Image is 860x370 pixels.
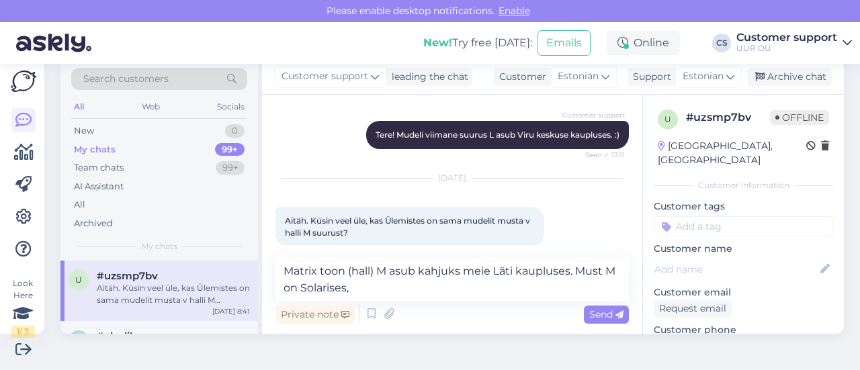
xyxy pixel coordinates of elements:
[275,306,355,324] div: Private note
[494,70,546,84] div: Customer
[736,32,837,43] div: Customer support
[97,330,146,342] span: #vlzclikw
[654,299,732,318] div: Request email
[423,36,452,49] b: New!
[654,179,833,191] div: Customer information
[11,326,35,338] div: 1 / 3
[712,34,731,52] div: CS
[282,69,368,84] span: Customer support
[212,306,250,316] div: [DATE] 8:41
[607,31,680,55] div: Online
[494,5,534,17] span: Enable
[664,114,671,124] span: u
[214,98,247,115] div: Socials
[736,43,837,54] div: UUR OÜ
[74,180,124,193] div: AI Assistant
[75,275,82,285] span: u
[423,35,532,51] div: Try free [DATE]:
[654,242,833,256] p: Customer name
[97,270,158,282] span: #uzsmp7bv
[275,172,629,184] div: [DATE]
[686,109,770,126] div: # uzsmp7bv
[216,161,245,175] div: 99+
[654,285,833,299] p: Customer email
[71,98,87,115] div: All
[376,130,619,140] span: Tere! Mudeli viimane suurus L asub Viru keskuse kaupluses. :)
[654,216,833,236] input: Add a tag
[285,216,532,238] span: Aitäh. Küsin veel üle, kas Ülemistes on sama mudelit musta v halli M suurust?
[141,240,177,252] span: My chats
[215,143,245,156] div: 99+
[11,277,35,338] div: Look Here
[537,30,591,56] button: Emails
[562,110,625,120] span: Customer support
[628,70,671,84] div: Support
[275,257,629,302] textarea: Matrix toon (hall) M asub kahjuks meie Läti kaupluses. Must M on Solarises,
[83,72,169,86] span: Search customers
[747,68,832,86] div: Archive chat
[139,98,163,115] div: Web
[74,217,113,230] div: Archived
[386,70,468,84] div: leading the chat
[74,198,85,212] div: All
[654,199,833,214] p: Customer tags
[97,282,250,306] div: Aitäh. Küsin veel üle, kas Ülemistes on sama mudelit musta v halli M suurust?
[74,143,116,156] div: My chats
[558,69,599,84] span: Estonian
[589,308,623,320] span: Send
[736,32,852,54] a: Customer supportUUR OÜ
[770,110,829,125] span: Offline
[74,124,94,138] div: New
[658,139,806,167] div: [GEOGRAPHIC_DATA], [GEOGRAPHIC_DATA]
[654,323,833,337] p: Customer phone
[683,69,724,84] span: Estonian
[11,71,36,92] img: Askly Logo
[225,124,245,138] div: 0
[654,262,818,277] input: Add name
[574,150,625,160] span: Seen ✓ 13:11
[74,161,124,175] div: Team chats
